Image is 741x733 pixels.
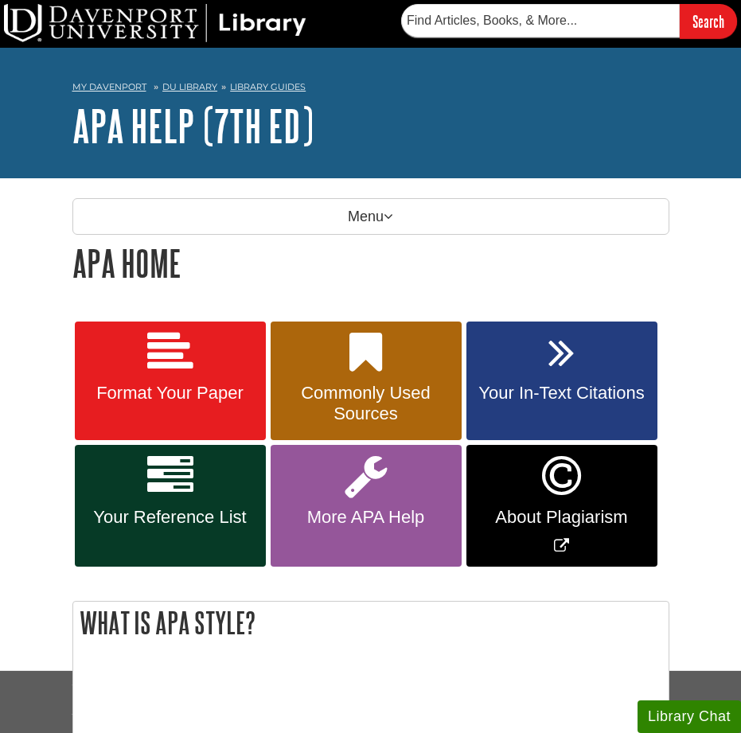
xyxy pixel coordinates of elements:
[283,383,450,424] span: Commonly Used Sources
[638,700,741,733] button: Library Chat
[401,4,737,38] form: Searches DU Library's articles, books, and more
[75,445,266,567] a: Your Reference List
[401,4,680,37] input: Find Articles, Books, & More...
[230,81,306,92] a: Library Guides
[680,4,737,38] input: Search
[72,198,669,235] p: Menu
[75,322,266,441] a: Format Your Paper
[162,81,217,92] a: DU Library
[466,322,657,441] a: Your In-Text Citations
[4,4,306,42] img: DU Library
[73,602,669,644] h2: What is APA Style?
[87,383,254,404] span: Format Your Paper
[478,507,645,528] span: About Plagiarism
[466,445,657,567] a: Link opens in new window
[271,322,462,441] a: Commonly Used Sources
[283,507,450,528] span: More APA Help
[72,243,669,283] h1: APA Home
[87,507,254,528] span: Your Reference List
[271,445,462,567] a: More APA Help
[72,76,669,102] nav: breadcrumb
[72,101,314,150] a: APA Help (7th Ed)
[478,383,645,404] span: Your In-Text Citations
[72,80,146,94] a: My Davenport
